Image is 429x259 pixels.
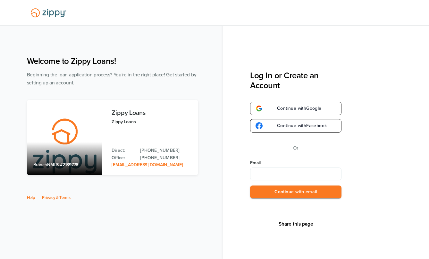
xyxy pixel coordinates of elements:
a: Email Address: zippyguide@zippymh.com [112,162,183,168]
p: Office: [112,154,134,161]
span: Continue with Facebook [271,124,327,128]
a: google-logoContinue withGoogle [250,102,341,115]
a: google-logoContinue withFacebook [250,119,341,133]
h3: Log In or Create an Account [250,71,341,91]
h3: Zippy Loans [112,109,191,117]
input: Email Address [250,168,341,180]
span: Continue with Google [271,106,322,111]
button: Continue with email [250,186,341,199]
button: Share This Page [277,221,315,227]
img: Lender Logo [27,5,70,20]
img: google-logo [256,122,263,129]
a: Direct Phone: 512-975-2947 [140,147,191,154]
label: Email [250,160,341,166]
a: Privacy & Terms [42,195,71,200]
a: Office Phone: 512-975-2947 [140,154,191,161]
span: Beginning the loan application process? You're in the right place! Get started by setting up an a... [27,72,197,86]
span: Branch [33,162,47,168]
a: Help [27,195,35,200]
p: Zippy Loans [112,118,191,125]
p: Direct: [112,147,134,154]
h1: Welcome to Zippy Loans! [27,56,198,66]
img: google-logo [256,105,263,112]
p: Or [293,144,299,152]
span: NMLS #2189776 [47,162,78,168]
